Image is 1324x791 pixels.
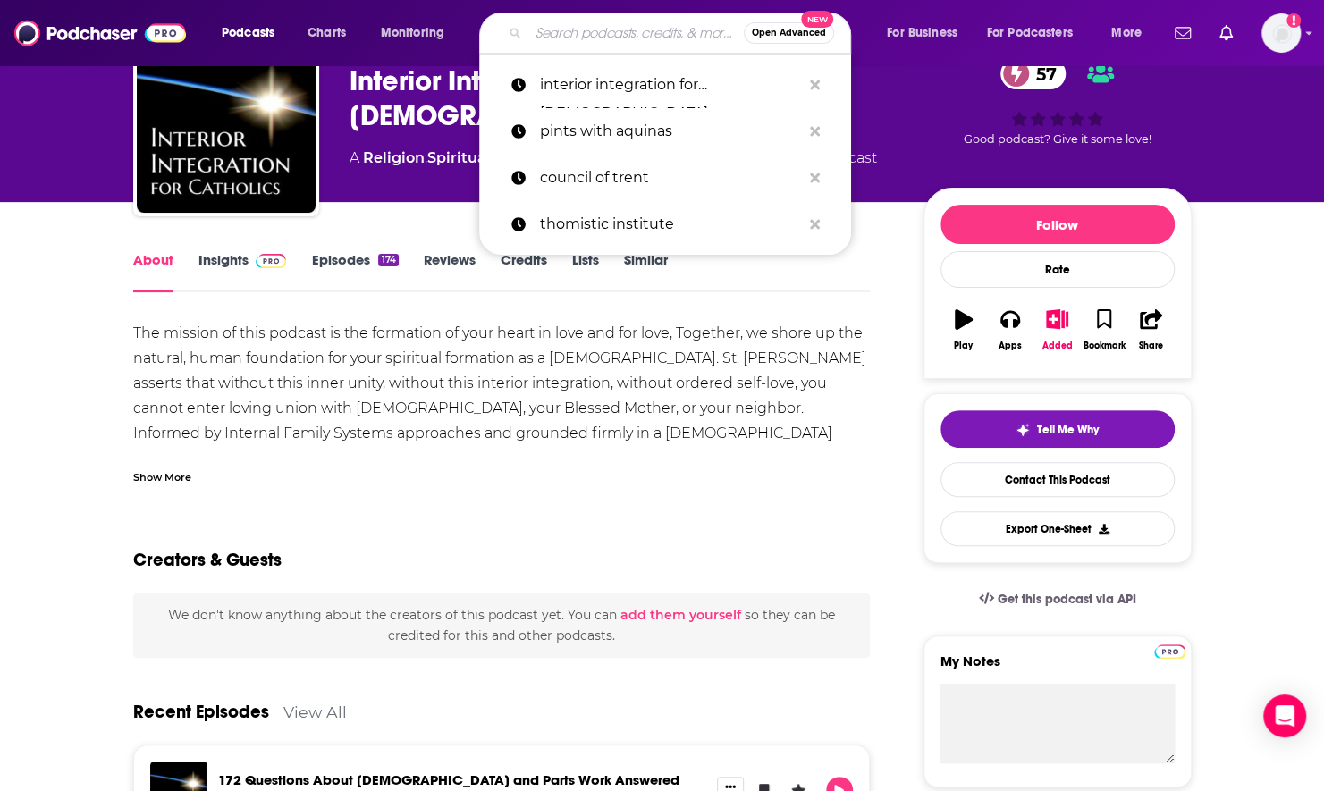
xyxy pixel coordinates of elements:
img: tell me why sparkle [1016,423,1030,437]
span: Good podcast? Give it some love! [964,132,1151,146]
img: Interior Integration for Catholics [137,34,316,213]
h2: Creators & Guests [133,549,282,571]
div: A podcast [350,147,877,169]
a: Spirituality [427,149,510,166]
div: Rate [940,251,1175,288]
div: Bookmark [1083,341,1125,351]
span: Podcasts [222,21,274,46]
div: Apps [999,341,1022,351]
span: Open Advanced [752,29,826,38]
a: About [133,251,173,292]
button: Share [1127,298,1174,362]
button: Play [940,298,987,362]
a: pints with aquinas [479,108,851,155]
div: The mission of this podcast is the formation of your heart in love and for love, Together, we sho... [133,321,871,571]
svg: Add a profile image [1286,13,1301,28]
a: Episodes174 [311,251,398,292]
span: Get this podcast via API [997,592,1135,607]
a: council of trent [479,155,851,201]
a: Lists [572,251,599,292]
button: Show profile menu [1261,13,1301,53]
a: Similar [624,251,668,292]
span: For Business [887,21,957,46]
button: tell me why sparkleTell Me Why [940,410,1175,448]
button: Open AdvancedNew [744,22,834,44]
button: open menu [874,19,980,47]
a: 172 Questions About Catholicism and Parts Work Answered [218,771,679,788]
a: Reviews [424,251,476,292]
button: Bookmark [1081,298,1127,362]
button: open menu [975,19,1099,47]
button: Added [1033,298,1080,362]
a: Show notifications dropdown [1168,18,1198,48]
a: Charts [296,19,357,47]
p: thomistic institute [540,201,801,248]
a: InsightsPodchaser Pro [198,251,287,292]
a: Credits [501,251,547,292]
img: Podchaser Pro [256,254,287,268]
a: interior integration for [DEMOGRAPHIC_DATA] [479,62,851,108]
span: 57 [1018,58,1066,89]
span: Logged in as nwierenga [1261,13,1301,53]
a: Show notifications dropdown [1212,18,1240,48]
button: open menu [209,19,298,47]
p: pints with aquinas [540,108,801,155]
a: Recent Episodes [133,701,269,723]
button: Apps [987,298,1033,362]
div: Added [1042,341,1073,351]
label: My Notes [940,652,1175,684]
a: Get this podcast via API [965,577,1151,621]
button: Export One-Sheet [940,511,1175,546]
div: 174 [378,254,398,266]
span: For Podcasters [987,21,1073,46]
div: Open Intercom Messenger [1263,694,1306,737]
a: Contact This Podcast [940,462,1175,497]
span: Charts [308,21,346,46]
input: Search podcasts, credits, & more... [528,19,744,47]
div: 57Good podcast? Give it some love! [923,46,1192,157]
span: Tell Me Why [1037,423,1099,437]
button: add them yourself [620,608,741,622]
a: Pro website [1154,642,1185,659]
div: Share [1139,341,1163,351]
img: Podchaser Pro [1154,644,1185,659]
p: interior integration for catholics [540,62,801,108]
span: More [1111,21,1142,46]
p: council of trent [540,155,801,201]
span: New [801,11,833,28]
a: View All [283,703,347,721]
button: open menu [368,19,468,47]
a: Religion [363,149,425,166]
button: Follow [940,205,1175,244]
img: User Profile [1261,13,1301,53]
a: thomistic institute [479,201,851,248]
div: Play [954,341,973,351]
a: 57 [1000,58,1066,89]
div: Search podcasts, credits, & more... [496,13,868,54]
span: , [425,149,427,166]
span: Monitoring [381,21,444,46]
img: Podchaser - Follow, Share and Rate Podcasts [14,16,186,50]
span: We don't know anything about the creators of this podcast yet . You can so they can be credited f... [168,607,835,643]
button: open menu [1099,19,1164,47]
